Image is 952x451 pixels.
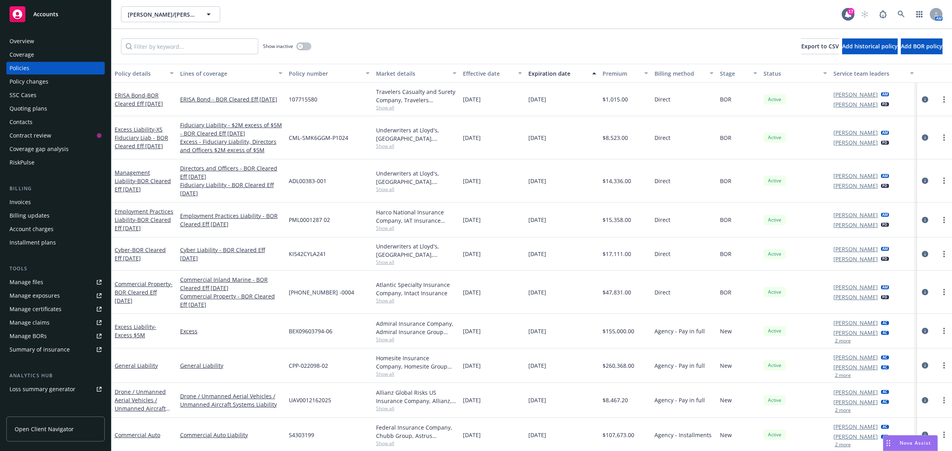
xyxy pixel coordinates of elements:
[115,216,171,232] span: - BOR Cleared Eff [DATE]
[10,209,50,222] div: Billing updates
[10,102,47,115] div: Quoting plans
[10,89,36,101] div: SSC Cases
[720,95,731,103] span: BOR
[833,128,878,137] a: [PERSON_NAME]
[180,95,282,103] a: ERISA Bond - BOR Cleared Eff [DATE]
[767,177,783,184] span: Active
[180,181,282,197] a: Fiduciary Liability - BOR Cleared Eff [DATE]
[6,330,105,342] a: Manage BORs
[939,133,949,142] a: more
[289,216,330,224] span: PML0001287 02
[10,129,51,142] div: Contract review
[767,362,783,369] span: Active
[463,327,481,335] span: [DATE]
[376,208,457,225] div: Harco National Insurance Company, IAT Insurance Group, Brown & Riding Insurance Services, Inc.
[603,396,628,404] span: $8,467.20
[115,208,173,232] a: Employment Practices Liability
[603,250,631,258] span: $17,111.00
[6,143,105,155] a: Coverage gap analysis
[939,95,949,104] a: more
[289,361,328,370] span: CPP-022098-02
[603,288,631,296] span: $47,831.00
[528,250,546,258] span: [DATE]
[180,212,282,228] a: Employment Practices Liability - BOR Cleared Eff [DATE]
[939,430,949,440] a: more
[767,216,783,224] span: Active
[376,143,457,149] span: Show all
[833,398,878,406] a: [PERSON_NAME]
[376,242,457,259] div: Underwriters at Lloyd's, [GEOGRAPHIC_DATA], [PERSON_NAME] of [GEOGRAPHIC_DATA], Evolve
[833,353,878,361] a: [PERSON_NAME]
[603,95,628,103] span: $1,015.00
[10,343,70,356] div: Summary of insurance
[10,143,69,155] div: Coverage gap analysis
[603,216,631,224] span: $15,358.00
[376,297,457,304] span: Show all
[463,250,481,258] span: [DATE]
[833,329,878,337] a: [PERSON_NAME]
[289,431,314,439] span: 54303199
[373,64,460,83] button: Market details
[651,64,717,83] button: Billing method
[920,326,930,336] a: circleInformation
[833,432,878,441] a: [PERSON_NAME]
[6,102,105,115] a: Quoting plans
[920,287,930,297] a: circleInformation
[115,388,166,420] a: Drone / Unmanned Aerial Vehicles / Unmanned Aircraft Systems Liability
[286,64,373,83] button: Policy number
[10,276,43,289] div: Manage files
[920,133,930,142] a: circleInformation
[6,156,105,169] a: RiskPulse
[289,95,317,103] span: 107715580
[180,361,282,370] a: General Liability
[376,336,457,343] span: Show all
[720,361,732,370] span: New
[376,225,457,231] span: Show all
[6,343,105,356] a: Summary of insurance
[289,327,332,335] span: BEX09603794-06
[10,316,50,329] div: Manage claims
[115,69,165,78] div: Policy details
[6,223,105,235] a: Account charges
[833,90,878,99] a: [PERSON_NAME]
[654,361,705,370] span: Agency - Pay in full
[15,425,74,433] span: Open Client Navigator
[10,48,34,61] div: Coverage
[376,440,457,447] span: Show all
[376,388,457,405] div: Allianz Global Risks US Insurance Company, Allianz, Transport Risk Management Inc.
[835,338,851,343] button: 2 more
[939,215,949,225] a: more
[115,280,173,304] a: Commercial Property
[767,397,783,404] span: Active
[6,48,105,61] a: Coverage
[6,265,105,273] div: Tools
[10,35,34,48] div: Overview
[289,250,326,258] span: KI542CYLA241
[654,327,705,335] span: Agency - Pay in full
[833,172,878,180] a: [PERSON_NAME]
[180,292,282,309] a: Commercial Property - BOR Cleared Eff [DATE]
[767,96,783,103] span: Active
[875,6,891,22] a: Report a Bug
[376,104,457,111] span: Show all
[720,396,732,404] span: New
[603,134,628,142] span: $8,523.00
[10,236,56,249] div: Installment plans
[842,38,898,54] button: Add historical policy
[376,169,457,186] div: Underwriters at Lloyd's, [GEOGRAPHIC_DATA], [PERSON_NAME] of [GEOGRAPHIC_DATA]
[121,6,220,22] button: [PERSON_NAME]/[PERSON_NAME] Construction, Inc.
[767,289,783,296] span: Active
[920,215,930,225] a: circleInformation
[833,255,878,263] a: [PERSON_NAME]
[177,64,286,83] button: Lines of coverage
[6,303,105,315] a: Manage certificates
[463,361,481,370] span: [DATE]
[720,177,731,185] span: BOR
[180,121,282,138] a: Fiduciary Liability - $2M excess of $5M - BOR Cleared Eff [DATE]
[833,283,878,291] a: [PERSON_NAME]
[767,250,783,258] span: Active
[901,38,942,54] button: Add BOR policy
[180,392,282,409] a: Drone / Unmanned Aerial Vehicles / Unmanned Aircraft Systems Liability
[842,42,898,50] span: Add historical policy
[115,126,168,150] a: Excess Liability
